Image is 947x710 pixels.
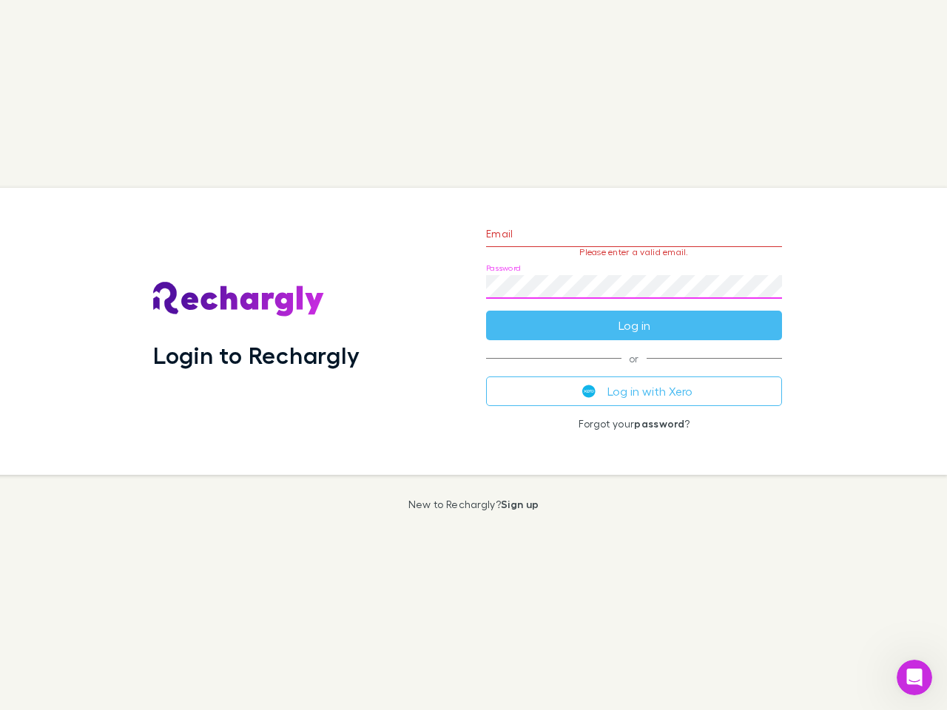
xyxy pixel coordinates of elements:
[897,660,932,695] iframe: Intercom live chat
[486,263,521,274] label: Password
[486,358,782,359] span: or
[153,341,360,369] h1: Login to Rechargly
[486,376,782,406] button: Log in with Xero
[486,247,782,257] p: Please enter a valid email.
[582,385,596,398] img: Xero's logo
[634,417,684,430] a: password
[486,311,782,340] button: Log in
[486,418,782,430] p: Forgot your ?
[153,282,325,317] img: Rechargly's Logo
[501,498,539,510] a: Sign up
[408,498,539,510] p: New to Rechargly?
